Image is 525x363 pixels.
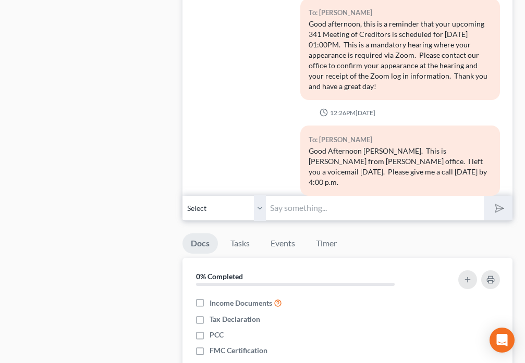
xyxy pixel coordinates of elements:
[309,146,492,187] div: Good Afternoon [PERSON_NAME]. This is [PERSON_NAME] from [PERSON_NAME] office. I left you a voice...
[490,328,515,353] div: Open Intercom Messenger
[262,233,303,254] a: Events
[196,272,243,281] strong: 0% Completed
[222,233,258,254] a: Tasks
[210,298,272,308] span: Income Documents
[309,134,492,146] div: To: [PERSON_NAME]
[308,233,345,254] a: Timer
[309,19,492,92] div: Good afternoon, this is a reminder that your upcoming 341 Meeting of Creditors is scheduled for [...
[182,233,218,254] a: Docs
[309,7,492,19] div: To: [PERSON_NAME]
[195,108,500,117] div: 12:26PM[DATE]
[210,345,267,356] span: FMC Certification
[210,314,260,324] span: Tax Declaration
[210,330,224,340] span: PCC
[266,195,483,221] input: Say something...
